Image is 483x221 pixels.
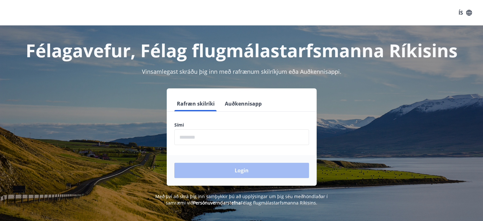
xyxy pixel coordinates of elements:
button: ÍS [455,7,475,18]
a: Persónuverndarstefna [193,200,241,206]
span: Með því að skrá þig inn samþykkir þú að upplýsingar um þig séu meðhöndlaðar í samræmi við Félag f... [155,193,328,206]
label: Sími [174,122,309,128]
button: Rafræn skilríki [174,96,217,111]
h1: Félagavefur, Félag flugmálastarfsmanna Ríkisins [21,38,463,62]
button: Auðkennisapp [222,96,264,111]
span: Vinsamlegast skráðu þig inn með rafrænum skilríkjum eða Auðkennisappi. [142,68,341,75]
